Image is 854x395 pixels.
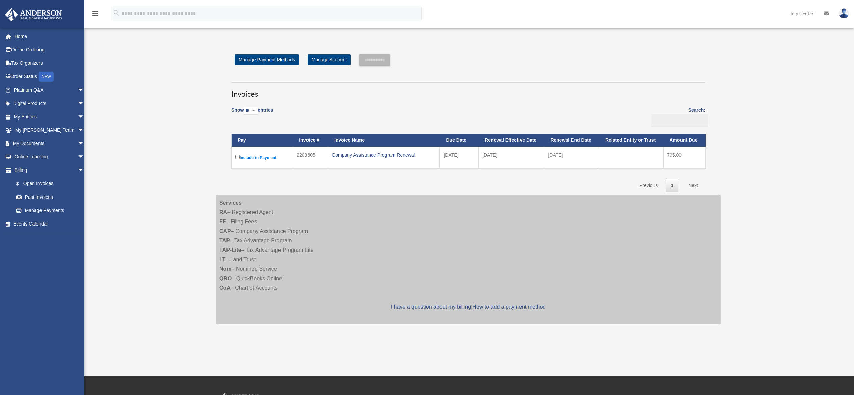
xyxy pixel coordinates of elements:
[219,219,226,225] strong: FF
[113,9,120,17] i: search
[683,179,703,192] a: Next
[440,147,479,168] td: [DATE]
[634,179,663,192] a: Previous
[839,8,849,18] img: User Pic
[78,110,91,124] span: arrow_drop_down
[39,72,54,82] div: NEW
[328,134,440,147] th: Invoice Name: activate to sort column ascending
[5,56,95,70] a: Tax Organizers
[293,147,328,168] td: 2208605
[78,163,91,177] span: arrow_drop_down
[5,83,95,97] a: Platinum Q&Aarrow_drop_down
[235,153,289,162] label: Include in Payment
[219,247,241,253] strong: TAP-Lite
[5,163,91,177] a: Billingarrow_drop_down
[78,137,91,151] span: arrow_drop_down
[78,150,91,164] span: arrow_drop_down
[544,134,599,147] th: Renewal End Date: activate to sort column ascending
[9,190,91,204] a: Past Invoices
[666,179,678,192] a: 1
[663,147,706,168] td: 795.00
[5,124,95,137] a: My [PERSON_NAME] Teamarrow_drop_down
[78,83,91,97] span: arrow_drop_down
[219,228,231,234] strong: CAP
[5,137,95,150] a: My Documentsarrow_drop_down
[479,134,544,147] th: Renewal Effective Date: activate to sort column ascending
[219,257,225,262] strong: LT
[219,238,230,243] strong: TAP
[5,97,95,110] a: Digital Productsarrow_drop_down
[219,275,232,281] strong: QBO
[599,134,663,147] th: Related Entity or Trust: activate to sort column ascending
[5,110,95,124] a: My Entitiesarrow_drop_down
[78,124,91,137] span: arrow_drop_down
[472,304,546,310] a: How to add a payment method
[651,114,708,127] input: Search:
[20,180,23,188] span: $
[91,9,99,18] i: menu
[91,12,99,18] a: menu
[232,134,293,147] th: Pay: activate to sort column descending
[219,266,232,272] strong: Nom
[9,177,88,191] a: $Open Invoices
[9,204,91,217] a: Manage Payments
[219,200,242,206] strong: Services
[649,106,705,127] label: Search:
[235,155,240,159] input: Include in Payment
[5,30,95,43] a: Home
[235,54,299,65] a: Manage Payment Methods
[244,107,258,115] select: Showentries
[5,70,95,84] a: Order StatusNEW
[293,134,328,147] th: Invoice #: activate to sort column ascending
[5,150,95,164] a: Online Learningarrow_drop_down
[479,147,544,168] td: [DATE]
[3,8,64,21] img: Anderson Advisors Platinum Portal
[219,285,231,291] strong: CoA
[308,54,351,65] a: Manage Account
[332,150,436,160] div: Company Assistance Program Renewal
[440,134,479,147] th: Due Date: activate to sort column ascending
[663,134,706,147] th: Amount Due: activate to sort column ascending
[231,82,705,99] h3: Invoices
[5,43,95,57] a: Online Ordering
[216,195,721,324] div: – Registered Agent – Filing Fees – Company Assistance Program – Tax Advantage Program – Tax Advan...
[231,106,273,122] label: Show entries
[544,147,599,168] td: [DATE]
[5,217,95,231] a: Events Calendar
[219,302,717,312] p: |
[219,209,227,215] strong: RA
[391,304,471,310] a: I have a question about my billing
[78,97,91,111] span: arrow_drop_down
